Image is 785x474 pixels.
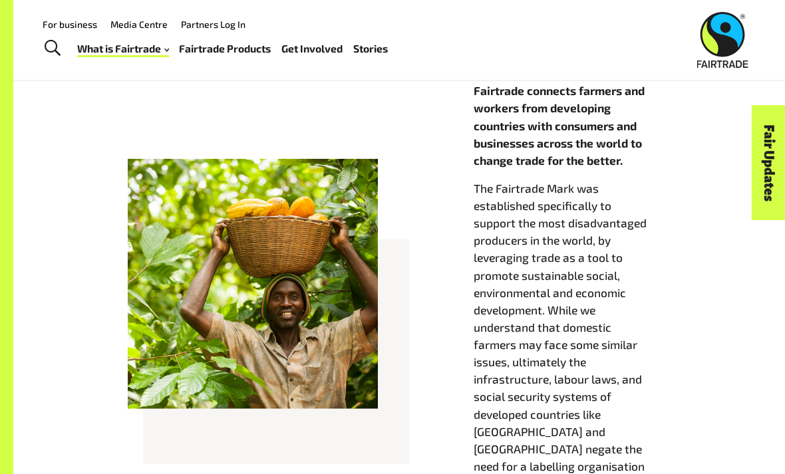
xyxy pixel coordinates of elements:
strong: Fairtrade connects farmers and workers from developing countries with consumers and businesses ac... [474,84,645,167]
a: For business [43,19,97,30]
a: Get Involved [281,39,343,58]
a: Partners Log In [181,19,245,30]
a: Fairtrade Products [179,39,271,58]
a: Stories [353,39,388,58]
img: Fairtrade Australia New Zealand logo [697,12,748,68]
a: Toggle Search [36,32,69,65]
a: Media Centre [110,19,168,30]
a: What is Fairtrade [77,39,169,58]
